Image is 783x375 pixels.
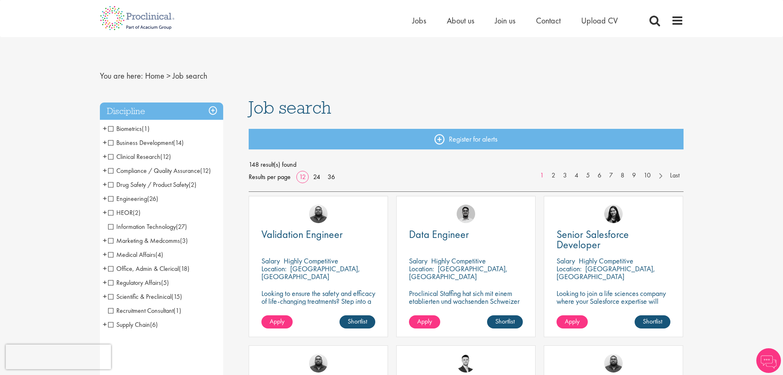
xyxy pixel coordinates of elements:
[309,354,328,373] img: Ashley Bennett
[412,15,426,26] a: Jobs
[103,318,107,331] span: +
[179,264,189,273] span: (18)
[171,292,182,301] span: (15)
[249,129,684,149] a: Register for alerts
[103,122,107,135] span: +
[604,205,623,223] img: Indre Stankeviciute
[261,256,280,266] span: Salary
[666,171,684,180] a: Last
[108,250,163,259] span: Medical Affairs
[100,70,143,81] span: You are here:
[103,290,107,303] span: +
[340,315,375,328] a: Shortlist
[150,320,158,329] span: (6)
[108,166,200,175] span: Compliance / Quality Assurance
[571,171,582,180] a: 4
[108,292,171,301] span: Scientific & Preclinical
[147,194,158,203] span: (26)
[108,124,142,133] span: Biometrics
[108,194,158,203] span: Engineering
[161,278,169,287] span: (5)
[108,306,173,315] span: Recruitment Consultant
[173,70,207,81] span: Job search
[108,236,188,245] span: Marketing & Medcomms
[108,222,187,231] span: Information Technology
[417,317,432,326] span: Apply
[103,136,107,149] span: +
[487,315,523,328] a: Shortlist
[284,256,338,266] p: Highly Competitive
[261,264,286,273] span: Location:
[557,289,670,328] p: Looking to join a life sciences company where your Salesforce expertise will accelerate breakthro...
[635,315,670,328] a: Shortlist
[108,306,181,315] span: Recruitment Consultant
[431,256,486,266] p: Highly Competitive
[166,70,171,81] span: >
[557,315,588,328] a: Apply
[409,289,523,336] p: Proclinical Staffing hat sich mit einem etablierten und wachsenden Schweizer IT-Dienstleister zus...
[457,205,475,223] a: Timothy Deschamps
[108,152,160,161] span: Clinical Research
[261,315,293,328] a: Apply
[108,320,150,329] span: Supply Chain
[409,264,434,273] span: Location:
[108,124,150,133] span: Biometrics
[200,166,211,175] span: (12)
[605,171,617,180] a: 7
[536,15,561,26] a: Contact
[108,180,189,189] span: Drug Safety / Product Safety
[261,229,375,240] a: Validation Engineer
[559,171,571,180] a: 3
[103,276,107,289] span: +
[180,236,188,245] span: (3)
[557,264,655,281] p: [GEOGRAPHIC_DATA], [GEOGRAPHIC_DATA]
[261,264,360,281] p: [GEOGRAPHIC_DATA], [GEOGRAPHIC_DATA]
[108,236,180,245] span: Marketing & Medcomms
[189,180,196,189] span: (2)
[557,229,670,250] a: Senior Salesforce Developer
[325,172,338,181] a: 36
[547,171,559,180] a: 2
[160,152,171,161] span: (12)
[640,171,655,180] a: 10
[100,102,223,120] h3: Discipline
[495,15,515,26] a: Join us
[296,172,309,181] a: 12
[103,248,107,261] span: +
[103,192,107,205] span: +
[108,250,155,259] span: Medical Affairs
[409,264,508,281] p: [GEOGRAPHIC_DATA], [GEOGRAPHIC_DATA]
[108,264,189,273] span: Office, Admin & Clerical
[108,264,179,273] span: Office, Admin & Clerical
[173,306,181,315] span: (1)
[103,206,107,219] span: +
[173,138,184,147] span: (14)
[108,180,196,189] span: Drug Safety / Product Safety
[310,172,323,181] a: 24
[756,348,781,373] img: Chatbot
[594,171,605,180] a: 6
[581,15,618,26] a: Upload CV
[103,234,107,247] span: +
[108,138,184,147] span: Business Development
[249,171,291,183] span: Results per page
[309,205,328,223] img: Ashley Bennett
[617,171,628,180] a: 8
[565,317,580,326] span: Apply
[409,227,469,241] span: Data Engineer
[409,229,523,240] a: Data Engineer
[108,208,133,217] span: HEOR
[108,152,171,161] span: Clinical Research
[261,289,375,336] p: Looking to ensure the safety and efficacy of life-changing treatments? Step into a key role with ...
[249,158,684,171] span: 148 result(s) found
[108,208,141,217] span: HEOR
[145,70,164,81] a: breadcrumb link
[270,317,284,326] span: Apply
[447,15,474,26] span: About us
